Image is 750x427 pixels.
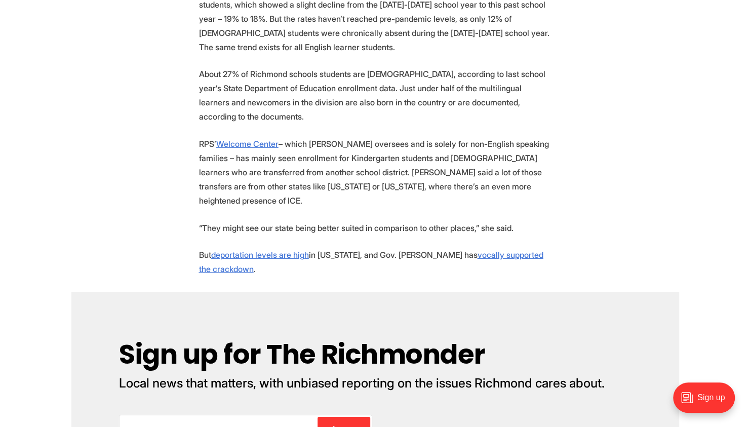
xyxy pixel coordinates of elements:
span: Local news that matters, with unbiased reporting on the issues Richmond cares about. [119,375,604,391]
p: About 27% of Richmond schools students are [DEMOGRAPHIC_DATA], according to last school year’s St... [199,67,551,124]
iframe: portal-trigger [664,377,750,427]
a: deportation levels are high [211,250,309,260]
p: RPS’ – which [PERSON_NAME] oversees and is solely for non-English speaking families – has mainly ... [199,137,551,208]
span: Sign up for The Richmonder [119,336,485,373]
p: But in [US_STATE], and Gov. [PERSON_NAME] has . [199,248,551,276]
p: “They might see our state being better suited in comparison to other places,” she said. [199,221,551,235]
a: Welcome Center [216,139,279,149]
